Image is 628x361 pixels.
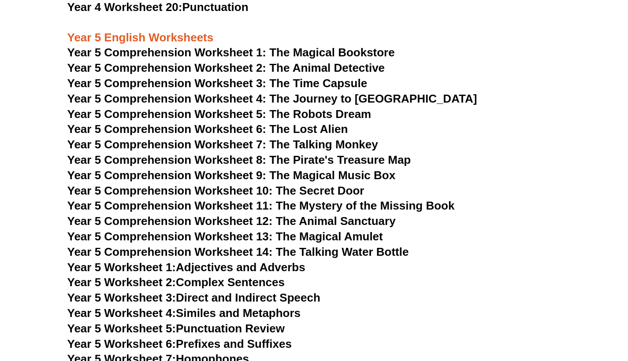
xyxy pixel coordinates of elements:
a: Year 5 Worksheet 5:Punctuation Review [67,322,285,335]
a: Year 5 Comprehension Worksheet 4: The Journey to [GEOGRAPHIC_DATA] [67,92,477,105]
a: Year 5 Worksheet 1:Adjectives and Adverbs [67,261,305,274]
a: Year 5 Worksheet 3:Direct and Indirect Speech [67,291,320,304]
a: Year 5 Worksheet 6:Prefixes and Suffixes [67,337,292,350]
span: Year 5 Worksheet 1: [67,261,176,274]
a: Year 5 Comprehension Worksheet 9: The Magical Music Box [67,169,396,182]
a: Year 5 Comprehension Worksheet 8: The Pirate's Treasure Map [67,153,411,166]
h3: Year 5 English Worksheets [67,15,561,45]
span: Year 5 Worksheet 3: [67,291,176,304]
a: Year 5 Comprehension Worksheet 10: The Secret Door [67,184,364,197]
span: Year 5 Worksheet 2: [67,276,176,289]
a: Year 5 Comprehension Worksheet 11: The Mystery of the Missing Book [67,199,455,212]
a: Year 5 Comprehension Worksheet 7: The Talking Monkey [67,138,378,151]
a: Year 5 Worksheet 2:Complex Sentences [67,276,285,289]
a: Year 5 Comprehension Worksheet 14: The Talking Water Bottle [67,245,409,258]
a: Year 5 Comprehension Worksheet 5: The Robots Dream [67,107,372,121]
span: Year 5 Worksheet 6: [67,337,176,350]
a: Year 5 Comprehension Worksheet 1: The Magical Bookstore [67,46,395,59]
span: Year 5 Worksheet 5: [67,322,176,335]
a: Year 5 Comprehension Worksheet 13: The Magical Amulet [67,230,383,243]
a: Year 5 Comprehension Worksheet 6: The Lost Alien [67,122,348,136]
span: Year 5 Worksheet 4: [67,306,176,320]
a: Year 5 Comprehension Worksheet 2: The Animal Detective [67,61,385,74]
a: Year 5 Comprehension Worksheet 12: The Animal Sanctuary [67,214,396,228]
span: Year 4 Worksheet 20: [67,0,182,14]
a: Year 5 Worksheet 4:Similes and Metaphors [67,306,301,320]
a: Year 4 Worksheet 20:Punctuation [67,0,249,14]
a: Year 5 Comprehension Worksheet 3: The Time Capsule [67,77,368,90]
iframe: Chat Widget [477,262,628,361]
